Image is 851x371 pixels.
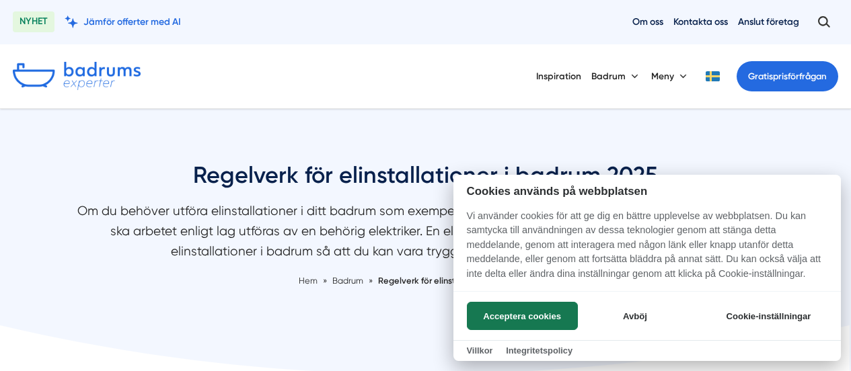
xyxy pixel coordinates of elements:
a: Integritetspolicy [506,345,572,356]
p: Vi använder cookies för att ge dig en bättre upplevelse av webbplatsen. Du kan samtycka till anvä... [453,209,841,291]
button: Acceptera cookies [467,302,578,330]
a: Villkor [467,345,493,356]
h2: Cookies används på webbplatsen [453,185,841,198]
button: Cookie-inställningar [710,302,827,330]
button: Avböj [581,302,688,330]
